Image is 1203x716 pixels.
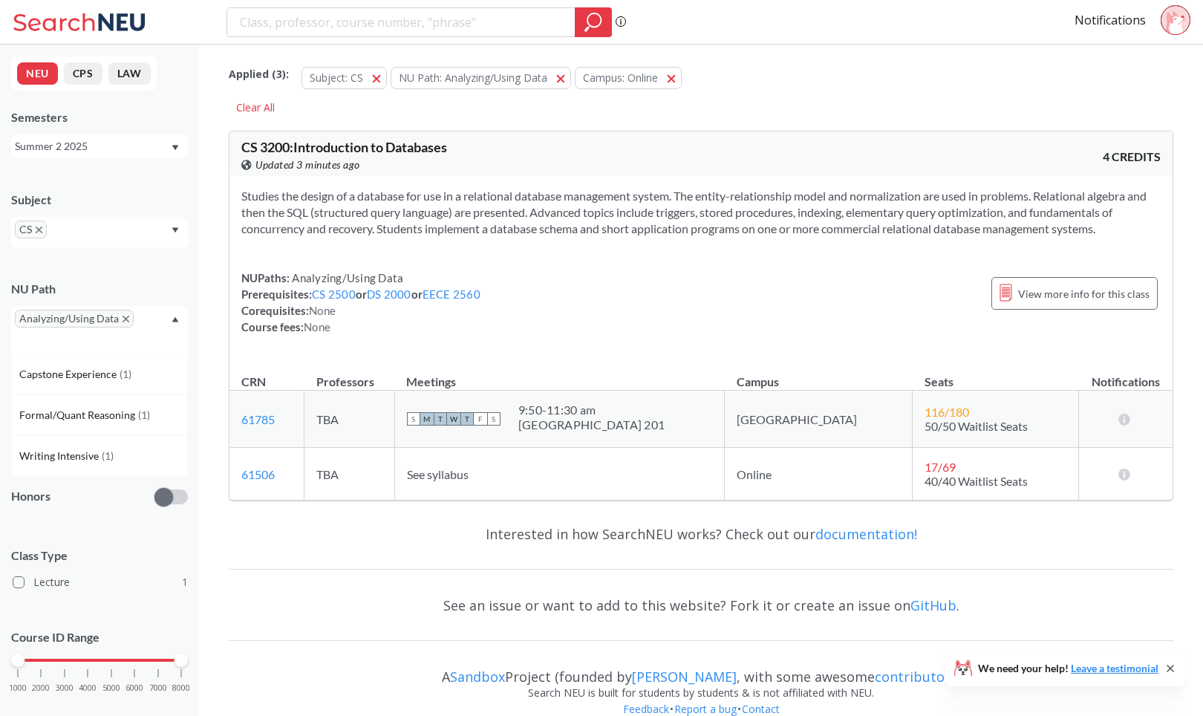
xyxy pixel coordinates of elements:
span: M [420,412,434,426]
button: LAW [108,62,151,85]
span: Class Type [11,547,188,564]
div: Search NEU is built for students by students & is not affiliated with NEU. [229,685,1173,701]
div: Clear All [229,97,282,119]
span: 40/40 Waitlist Seats [925,474,1028,488]
td: TBA [304,391,395,448]
button: NU Path: Analyzing/Using Data [391,67,571,89]
span: T [434,412,447,426]
span: 7000 [149,684,167,692]
svg: magnifying glass [584,12,602,33]
a: 61785 [241,412,275,426]
div: Summer 2 2025Dropdown arrow [11,134,188,158]
span: 5000 [102,684,120,692]
div: Interested in how SearchNEU works? Check out our [229,512,1173,556]
span: ( 1 ) [102,449,114,462]
svg: Dropdown arrow [172,316,179,322]
span: NU Path: Analyzing/Using Data [399,71,547,85]
a: Feedback [622,702,670,716]
span: None [304,320,330,333]
button: Subject: CS [301,67,387,89]
div: See an issue or want to add to this website? Fork it or create an issue on . [229,584,1173,627]
th: Seats [913,359,1078,391]
span: 116 / 180 [925,405,969,419]
div: Summer 2 2025 [15,138,170,154]
p: Honors [11,488,50,505]
span: CSX to remove pill [15,221,47,238]
span: 2000 [32,684,50,692]
a: Report a bug [674,702,737,716]
td: Online [725,448,913,501]
th: Professors [304,359,395,391]
span: Applied ( 3 ): [229,66,289,82]
a: CS 2500 [312,287,356,301]
span: 4 CREDITS [1103,149,1161,165]
span: Writing Intensive [19,448,102,464]
td: [GEOGRAPHIC_DATA] [725,391,913,448]
button: NEU [17,62,58,85]
span: T [460,412,474,426]
td: TBA [304,448,395,501]
div: NUPaths: Prerequisites: or or Corequisites: Course fees: [241,270,480,335]
a: [PERSON_NAME] [632,668,737,686]
th: Campus [725,359,913,391]
svg: X to remove pill [123,316,129,322]
a: Leave a testimonial [1071,662,1158,674]
a: Sandbox [450,668,505,686]
div: 9:50 - 11:30 am [518,403,665,417]
span: ( 1 ) [138,409,150,421]
button: CPS [64,62,102,85]
a: 61506 [241,467,275,481]
span: See syllabus [407,467,469,481]
span: 8000 [172,684,190,692]
span: S [407,412,420,426]
span: 17 / 69 [925,460,956,474]
a: Contact [741,702,780,716]
span: Campus: Online [583,71,658,85]
span: Analyzing/Using DataX to remove pill [15,310,134,328]
a: DS 2000 [367,287,411,301]
span: We need your help! [978,663,1158,674]
svg: Dropdown arrow [172,145,179,151]
div: NU Path [11,281,188,297]
a: EECE 2560 [423,287,480,301]
span: W [447,412,460,426]
span: Formal/Quant Reasoning [19,407,138,423]
span: Analyzing/Using Data [290,271,403,284]
div: [GEOGRAPHIC_DATA] 201 [518,417,665,432]
div: Semesters [11,109,188,126]
span: View more info for this class [1018,284,1150,303]
div: A Project (founded by , with some awesome ) [229,655,1173,685]
button: Campus: Online [575,67,682,89]
span: 6000 [125,684,143,692]
svg: X to remove pill [36,227,42,233]
th: Notifications [1078,359,1173,391]
span: None [309,304,336,317]
span: 1 [182,574,188,590]
div: Subject [11,192,188,208]
div: magnifying glass [575,7,612,37]
p: Course ID Range [11,629,188,646]
span: S [487,412,501,426]
span: 3000 [56,684,74,692]
span: Subject: CS [310,71,363,85]
div: CSX to remove pillDropdown arrow [11,217,188,247]
span: 50/50 Waitlist Seats [925,419,1028,433]
div: CRN [241,374,266,390]
a: documentation! [815,525,917,543]
th: Meetings [394,359,725,391]
label: Lecture [13,573,188,592]
a: Notifications [1075,12,1146,28]
a: contributors [875,668,957,686]
span: CS 3200 : Introduction to Databases [241,139,447,155]
svg: Dropdown arrow [172,227,179,233]
span: ( 1 ) [120,368,131,380]
span: F [474,412,487,426]
span: Capstone Experience [19,366,120,383]
a: GitHub [910,596,956,614]
span: 4000 [79,684,97,692]
div: Analyzing/Using DataX to remove pillDropdown arrowCapstone Experience(1)Formal/Quant Reasoning(1)... [11,306,188,354]
span: Updated 3 minutes ago [255,157,360,173]
section: Studies the design of a database for use in a relational database management system. The entity-r... [241,188,1161,237]
input: Class, professor, course number, "phrase" [238,10,564,35]
span: 1000 [9,684,27,692]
